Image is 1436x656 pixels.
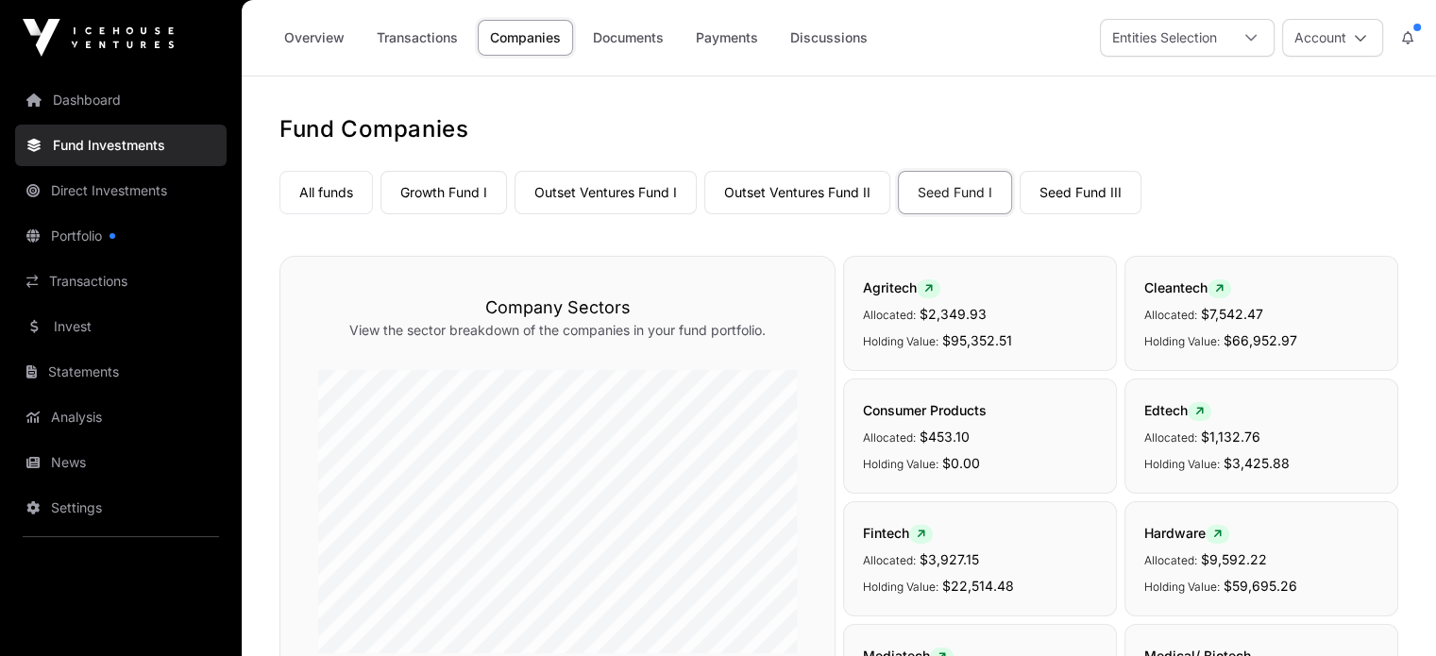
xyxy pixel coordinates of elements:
span: $7,542.47 [1201,306,1263,322]
div: Entities Selection [1101,20,1228,56]
span: $95,352.51 [942,332,1012,348]
span: Allocated: [863,308,916,322]
span: $0.00 [942,455,980,471]
a: Outset Ventures Fund I [515,171,697,214]
button: Account [1282,19,1383,57]
a: Settings [15,487,227,529]
span: Holding Value: [1144,334,1220,348]
a: Documents [581,20,676,56]
a: Seed Fund III [1020,171,1141,214]
span: Allocated: [1144,308,1197,322]
span: $59,695.26 [1224,578,1297,594]
span: $1,132.76 [1201,429,1260,445]
span: Holding Value: [863,457,938,471]
span: Allocated: [1144,430,1197,445]
span: Consumer Products [863,402,987,418]
a: News [15,442,227,483]
h3: Company Sectors [318,294,797,321]
span: Edtech [1144,402,1211,418]
a: Portfolio [15,215,227,257]
a: Discussions [778,20,880,56]
img: Icehouse Ventures Logo [23,19,174,57]
span: Cleantech [1144,279,1231,295]
a: Outset Ventures Fund II [704,171,890,214]
a: Companies [478,20,573,56]
a: Transactions [364,20,470,56]
span: Agritech [863,279,940,295]
span: Allocated: [863,553,916,567]
span: Holding Value: [1144,457,1220,471]
a: Overview [272,20,357,56]
span: Holding Value: [1144,580,1220,594]
span: $453.10 [920,429,970,445]
span: Holding Value: [863,334,938,348]
span: $66,952.97 [1224,332,1297,348]
a: Invest [15,306,227,347]
a: Direct Investments [15,170,227,211]
span: Holding Value: [863,580,938,594]
a: Payments [684,20,770,56]
span: Fintech [863,525,933,541]
span: Hardware [1144,525,1229,541]
a: Dashboard [15,79,227,121]
a: Analysis [15,396,227,438]
a: All funds [279,171,373,214]
iframe: Chat Widget [1342,565,1436,656]
span: Allocated: [863,430,916,445]
span: Allocated: [1144,553,1197,567]
a: Seed Fund I [898,171,1012,214]
a: Transactions [15,261,227,302]
a: Growth Fund I [380,171,507,214]
span: $22,514.48 [942,578,1014,594]
a: Fund Investments [15,125,227,166]
h1: Fund Companies [279,114,1398,144]
a: Statements [15,351,227,393]
span: $2,349.93 [920,306,987,322]
span: $9,592.22 [1201,551,1267,567]
p: View the sector breakdown of the companies in your fund portfolio. [318,321,797,340]
span: $3,425.88 [1224,455,1290,471]
span: $3,927.15 [920,551,979,567]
